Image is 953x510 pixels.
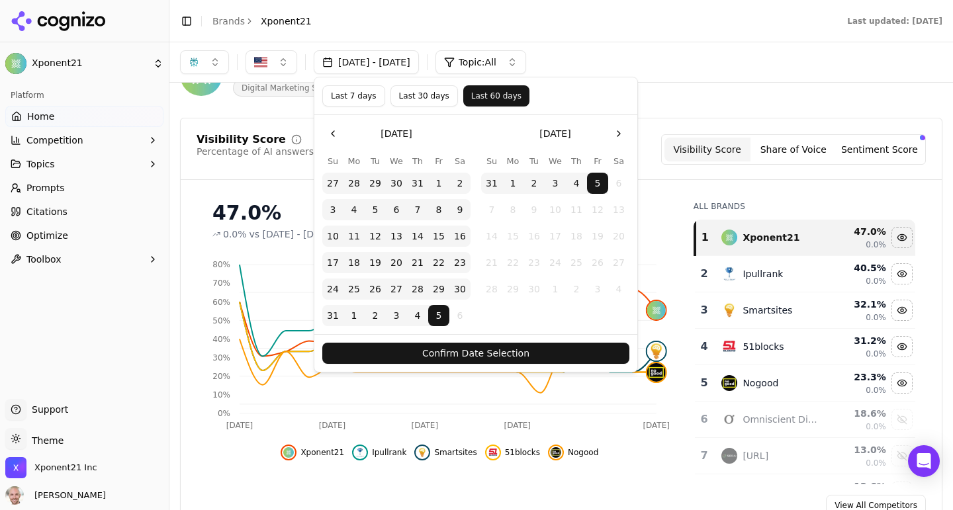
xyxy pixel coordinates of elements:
tspan: 0% [218,409,230,418]
img: smartsites [647,342,666,361]
button: Visibility Score [664,138,750,161]
button: Topics [5,153,163,175]
div: Percentage of AI answers that mention your brand [197,145,431,158]
div: Ipullrank [743,267,783,280]
th: Wednesday [545,155,566,167]
div: 1 [702,230,709,245]
button: Saturday, August 30th, 2025, selected [449,278,471,300]
button: Monday, August 11th, 2025, selected [343,226,365,247]
img: xponent21 [283,447,294,458]
th: Sunday [322,155,343,167]
button: Hide ipullrank data [891,263,913,284]
button: Hide nogood data [891,372,913,394]
div: 47.0% [212,201,667,225]
span: Competition [26,134,83,147]
button: Thursday, September 4th, 2025, selected [566,173,587,194]
button: Sunday, July 27th, 2025, selected [322,173,343,194]
div: 51blocks [743,340,784,353]
button: Monday, September 1st, 2025, selected [502,173,523,194]
th: Tuesday [523,155,545,167]
th: Wednesday [386,155,407,167]
div: 3 [700,302,709,318]
button: Hide smartsites data [891,300,913,321]
button: Sunday, August 24th, 2025, selected [322,278,343,300]
img: ipullrank [355,447,365,458]
button: Wednesday, August 6th, 2025, selected [386,199,407,220]
img: seo.ai [721,448,737,464]
img: ipullrank [721,266,737,282]
button: Open organization switcher [5,457,97,478]
button: Hide xponent21 data [891,227,913,248]
span: Xponent21 Inc [34,462,97,474]
button: Thursday, August 7th, 2025, selected [407,199,428,220]
button: Hide 51blocks data [485,445,540,460]
div: 12.6 % [831,480,886,493]
nav: breadcrumb [212,15,312,28]
th: Saturday [608,155,629,167]
th: Friday [587,155,608,167]
tr: 3smartsitesSmartsites32.1%0.0%Hide smartsites data [695,292,915,329]
button: Hide xponent21 data [281,445,344,460]
span: Xponent21 [261,15,312,28]
th: Thursday [566,155,587,167]
img: omniscient digital [721,411,737,427]
img: 51blocks [721,339,737,355]
img: Will Melton [5,486,24,505]
img: nogood [647,362,666,381]
img: US [254,56,267,69]
a: Home [5,106,163,127]
img: xponent21 [647,301,666,319]
tr: 451blocks51blocks31.2%0.0%Hide 51blocks data [695,329,915,365]
span: 0.0% [866,276,886,286]
tspan: [DATE] [643,421,670,430]
button: Hide 51blocks data [891,336,913,357]
img: nogood [551,447,561,458]
img: nogood [721,375,737,391]
button: Sunday, August 3rd, 2025, selected [322,199,343,220]
div: Platform [5,85,163,106]
span: 0.0% [866,458,886,468]
div: 18.6 % [831,407,886,420]
button: Thursday, August 28th, 2025, selected [407,278,428,300]
button: Thursday, September 4th, 2025, selected [407,305,428,326]
table: August 2025 [322,155,471,326]
button: Wednesday, September 3rd, 2025, selected [545,173,566,194]
span: Xponent21 [32,58,148,69]
tspan: 50% [212,316,230,325]
img: xponent21 [721,230,737,245]
div: Open Intercom Messenger [908,445,940,477]
tspan: 30% [212,353,230,362]
a: Optimize [5,225,163,246]
button: Saturday, August 23rd, 2025, selected [449,252,471,273]
button: Today, Friday, September 5th, 2025, selected [428,305,449,326]
img: 51blocks [488,447,498,458]
button: Saturday, August 9th, 2025, selected [449,199,471,220]
button: Last 60 days [463,85,529,106]
span: [PERSON_NAME] [29,489,106,501]
button: Sunday, August 31st, 2025, selected [481,173,502,194]
div: [URL] [743,449,768,462]
button: Show seo.ai data [891,445,913,466]
button: Hide nogood data [548,445,598,460]
div: 32.1 % [831,298,886,311]
tspan: 10% [212,390,230,400]
button: Friday, August 29th, 2025, selected [428,278,449,300]
tspan: [DATE] [504,421,531,430]
button: Wednesday, August 27th, 2025, selected [386,278,407,300]
button: Tuesday, September 2nd, 2025, selected [523,173,545,194]
span: 0.0% [866,239,886,250]
th: Sunday [481,155,502,167]
tr: 6omniscient digitalOmniscient Digital18.6%0.0%Show omniscient digital data [695,402,915,438]
span: vs [DATE] - [DATE] [250,228,335,241]
span: Optimize [26,229,68,242]
button: Hide smartsites data [414,445,476,460]
span: 0.0% [223,228,247,241]
button: Hide ipullrank data [352,445,406,460]
button: Thursday, July 31st, 2025, selected [407,173,428,194]
button: Saturday, August 16th, 2025, selected [449,226,471,247]
div: 6 [700,411,709,427]
span: Smartsites [434,447,476,458]
button: Sentiment Score [837,138,923,161]
tspan: 20% [212,372,230,381]
div: Nogood [743,376,778,390]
